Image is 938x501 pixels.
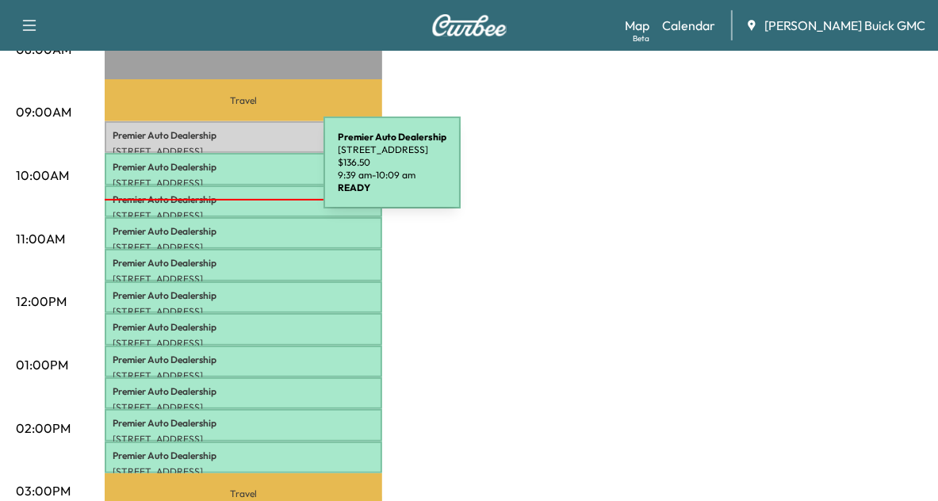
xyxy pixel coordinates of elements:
[113,433,374,446] p: [STREET_ADDRESS]
[16,292,67,311] p: 12:00PM
[113,225,374,238] p: Premier Auto Dealership
[662,16,715,35] a: Calendar
[113,177,374,189] p: [STREET_ADDRESS]
[113,161,374,174] p: Premier Auto Dealership
[113,417,374,430] p: Premier Auto Dealership
[633,33,649,44] div: Beta
[113,385,374,398] p: Premier Auto Dealership
[113,257,374,270] p: Premier Auto Dealership
[113,129,374,142] p: Premier Auto Dealership
[113,209,374,222] p: [STREET_ADDRESS]
[113,449,374,462] p: Premier Auto Dealership
[338,169,446,182] p: 9:39 am - 10:09 am
[338,131,446,143] b: Premier Auto Dealership
[113,305,374,318] p: [STREET_ADDRESS]
[16,166,69,185] p: 10:00AM
[113,369,374,382] p: [STREET_ADDRESS]
[431,14,507,36] img: Curbee Logo
[764,16,925,35] span: [PERSON_NAME] Buick GMC
[16,419,71,438] p: 02:00PM
[113,193,374,206] p: Premier Auto Dealership
[113,465,374,478] p: [STREET_ADDRESS]
[338,143,446,156] p: [STREET_ADDRESS]
[338,182,370,193] b: READY
[105,79,382,120] p: Travel
[113,241,374,254] p: [STREET_ADDRESS]
[16,355,68,374] p: 01:00PM
[16,481,71,500] p: 03:00PM
[16,102,71,121] p: 09:00AM
[16,229,65,248] p: 11:00AM
[625,16,649,35] a: MapBeta
[113,401,374,414] p: [STREET_ADDRESS]
[113,145,374,158] p: [STREET_ADDRESS]
[338,156,446,169] p: $ 136.50
[113,354,374,366] p: Premier Auto Dealership
[113,289,374,302] p: Premier Auto Dealership
[113,321,374,334] p: Premier Auto Dealership
[113,273,374,285] p: [STREET_ADDRESS]
[113,337,374,350] p: [STREET_ADDRESS]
